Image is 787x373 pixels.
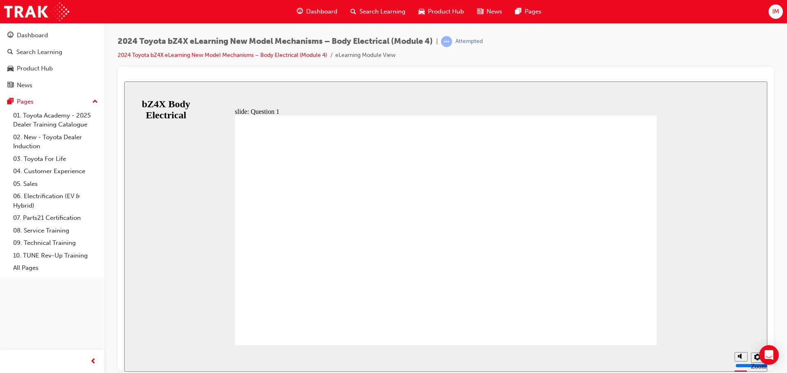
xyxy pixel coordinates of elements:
[92,97,98,107] span: up-icon
[7,98,14,106] span: pages-icon
[428,7,464,16] span: Product Hub
[419,7,425,17] span: car-icon
[10,178,101,190] a: 05. Sales
[10,153,101,165] a: 03. Toyota For Life
[7,82,14,89] span: news-icon
[3,26,101,94] button: DashboardSearch LearningProduct HubNews
[3,28,101,43] a: Dashboard
[477,7,483,17] span: news-icon
[7,32,14,39] span: guage-icon
[627,281,642,303] label: Zoom to fit
[471,3,509,20] a: news-iconNews
[509,3,548,20] a: pages-iconPages
[3,94,101,109] button: Pages
[118,52,327,59] a: 2024 Toyota bZ4X eLearning New Model Mechanisms – Body Electrical (Module 4)
[335,51,396,60] li: eLearning Module View
[10,224,101,237] a: 08. Service Training
[90,357,96,367] span: prev-icon
[610,271,623,280] button: volume
[436,37,438,46] span: |
[3,45,101,60] a: Search Learning
[118,37,433,46] span: 2024 Toyota bZ4X eLearning New Model Mechanisms – Body Electrical (Module 4)
[611,281,664,287] input: volume
[759,345,779,365] div: Open Intercom Messenger
[10,262,101,274] a: All Pages
[290,3,344,20] a: guage-iconDashboard
[350,7,356,17] span: search-icon
[769,5,783,19] button: IM
[7,65,14,72] span: car-icon
[10,190,101,212] a: 06. Electrification (EV & Hybrid)
[772,7,779,16] span: IM
[627,271,640,281] button: settings
[10,165,101,178] a: 04. Customer Experience
[10,237,101,249] a: 09. Technical Training
[17,97,34,106] div: Pages
[441,36,452,47] span: learningRecordVerb_ATTEMPT-icon
[17,64,53,73] div: Product Hub
[3,61,101,76] a: Product Hub
[606,264,639,290] div: misc controls
[515,7,521,17] span: pages-icon
[7,49,13,56] span: search-icon
[10,109,101,131] a: 01. Toyota Academy - 2025 Dealer Training Catalogue
[10,212,101,224] a: 07. Parts21 Certification
[297,7,303,17] span: guage-icon
[16,47,62,57] div: Search Learning
[525,7,541,16] span: Pages
[17,81,32,90] div: News
[455,38,483,45] div: Attempted
[487,7,502,16] span: News
[4,2,69,21] img: Trak
[10,131,101,153] a: 02. New - Toyota Dealer Induction
[3,78,101,93] a: News
[306,7,337,16] span: Dashboard
[359,7,405,16] span: Search Learning
[412,3,471,20] a: car-iconProduct Hub
[344,3,412,20] a: search-iconSearch Learning
[10,249,101,262] a: 10. TUNE Rev-Up Training
[17,31,48,40] div: Dashboard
